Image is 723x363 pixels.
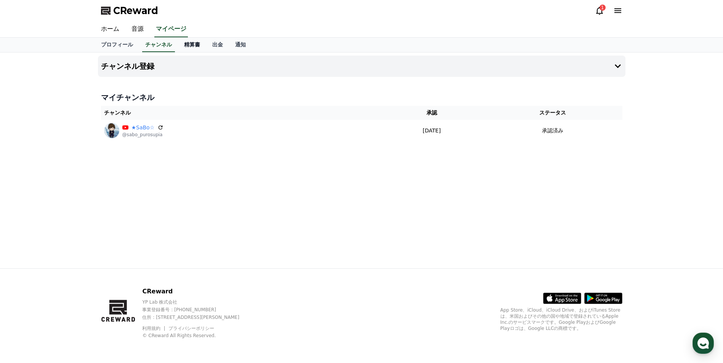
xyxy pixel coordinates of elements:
a: プロフィール [95,38,139,52]
p: App Store、iCloud、iCloud Drive、およびiTunes Storeは、米国およびその他の国や地域で登録されているApple Inc.のサービスマークです。Google P... [500,307,622,331]
p: @sabo_purosupia [122,132,164,138]
p: 承認済み [542,127,563,135]
a: チャンネル [142,38,175,52]
p: 事業登録番号 : [PHONE_NUMBER] [142,307,252,313]
a: 1 [595,6,604,15]
a: マイページ [154,21,188,37]
p: 住所 : [STREET_ADDRESS][PERSON_NAME] [142,314,252,320]
a: 利用規約 [142,326,166,331]
a: 通知 [229,38,252,52]
a: 出金 [206,38,229,52]
a: Home [2,241,50,260]
a: CReward [101,5,158,17]
span: Settings [113,253,131,259]
th: チャンネル [101,106,381,120]
a: ★SaBo☆ [131,124,155,132]
p: [DATE] [383,127,480,135]
a: ホーム [95,21,125,37]
a: Settings [98,241,146,260]
span: CReward [113,5,158,17]
img: ★SaBo☆ [104,123,119,138]
span: Home [19,253,33,259]
a: 精算書 [178,38,206,52]
a: プライバシーポリシー [168,326,214,331]
a: 音源 [125,21,150,37]
h4: チャンネル登録 [101,62,154,70]
p: © CReward All Rights Reserved. [142,333,252,339]
th: 承認 [380,106,483,120]
a: Messages [50,241,98,260]
span: Messages [63,253,86,259]
button: チャンネル登録 [98,56,625,77]
div: 1 [600,5,606,11]
p: YP Lab 株式会社 [142,299,252,305]
h4: マイチャンネル [101,92,622,103]
th: ステータス [483,106,622,120]
p: CReward [142,287,252,296]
